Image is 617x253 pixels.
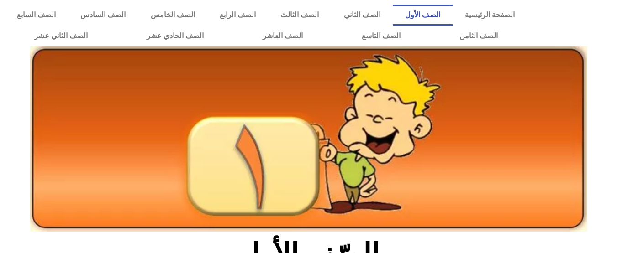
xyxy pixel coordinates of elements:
[393,5,453,26] a: الصف الأول
[332,5,393,26] a: الصف الثاني
[233,26,332,46] a: الصف العاشر
[68,5,138,26] a: الصف السادس
[453,5,527,26] a: الصفحة الرئيسية
[430,26,527,46] a: الصف الثامن
[207,5,268,26] a: الصف الرابع
[332,26,430,46] a: الصف التاسع
[117,26,233,46] a: الصف الحادي عشر
[5,26,117,46] a: الصف الثاني عشر
[138,5,207,26] a: الصف الخامس
[268,5,331,26] a: الصف الثالث
[5,5,68,26] a: الصف السابع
